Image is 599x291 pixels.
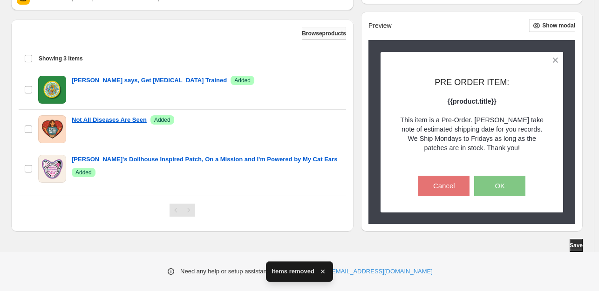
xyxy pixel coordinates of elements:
a: [EMAIL_ADDRESS][DOMAIN_NAME] [330,267,433,276]
span: Added [154,116,170,124]
img: Goldie says, Get Food Allergy Trained [38,76,66,104]
span: Showing 3 items [39,55,83,62]
button: Cancel [418,175,470,196]
span: Added [75,169,92,176]
button: Save [570,239,583,252]
span: Show modal [542,22,575,29]
p: This item is a Pre-Order. [PERSON_NAME] take note of estimated shipping date for you records. We ... [397,115,547,152]
span: Items removed [272,267,314,276]
h2: Preview [368,22,392,30]
button: Browseproducts [302,27,346,40]
button: Show modal [529,19,575,32]
img: Not All Diseases Are Seen [38,115,66,143]
button: OK [474,175,525,196]
nav: Pagination [170,204,195,217]
a: [PERSON_NAME] says, Get [MEDICAL_DATA] Trained [72,76,227,85]
a: Not All Diseases Are Seen [72,115,147,125]
strong: {{product.title}} [448,97,497,105]
img: Gabby's Dollhouse Inspired Patch, On a Mission and I'm Powered by My Cat Ears [38,155,66,183]
span: Added [234,77,251,84]
span: PRE ORDER ITEM: [435,77,509,86]
a: [PERSON_NAME]'s Dollhouse Inspired Patch, On a Mission and I'm Powered by My Cat Ears [72,155,337,164]
span: Browse products [302,30,346,37]
span: Save [570,242,583,249]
